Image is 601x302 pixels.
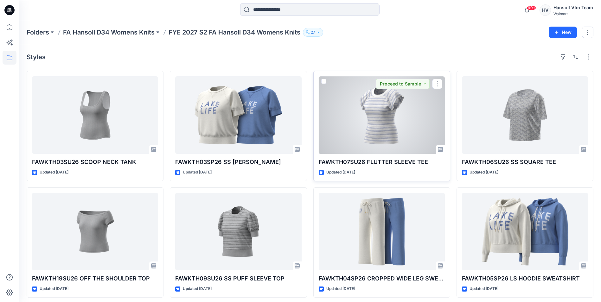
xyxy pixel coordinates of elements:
[319,274,445,283] p: FAWKTH04SP26 CROPPED WIDE LEG SWEATPANT
[540,4,551,16] div: HV
[32,158,158,167] p: FAWKTH03SU26 SCOOP NECK TANK
[549,27,577,38] button: New
[319,76,445,154] a: FAWKTH07SU26 FLUTTER SLEEVE TEE
[553,11,593,16] div: Walmart
[527,5,536,10] span: 99+
[32,274,158,283] p: FAWKTH19SU26 OFF THE SHOULDER TOP
[462,76,588,154] a: FAWKTH06SU26 SS SQUARE TEE
[470,286,498,292] p: Updated [DATE]
[175,76,301,154] a: FAWKTH03SP26 SS RAGLAN SWEATSHIRT
[183,286,212,292] p: Updated [DATE]
[183,169,212,176] p: Updated [DATE]
[175,193,301,270] a: FAWKTH09SU26 SS PUFF SLEEVE TOP
[470,169,498,176] p: Updated [DATE]
[462,158,588,167] p: FAWKTH06SU26 SS SQUARE TEE
[32,193,158,270] a: FAWKTH19SU26 OFF THE SHOULDER TOP
[553,4,593,11] div: Hansoll Vfm Team
[326,286,355,292] p: Updated [DATE]
[175,274,301,283] p: FAWKTH09SU26 SS PUFF SLEEVE TOP
[63,28,155,37] a: FA Hansoll D34 Womens Knits
[462,274,588,283] p: FAWKTH05SP26 LS HOODIE SWEATSHIRT
[27,53,46,61] h4: Styles
[326,169,355,176] p: Updated [DATE]
[311,29,315,36] p: 27
[462,193,588,270] a: FAWKTH05SP26 LS HOODIE SWEATSHIRT
[303,28,323,37] button: 27
[40,169,68,176] p: Updated [DATE]
[319,158,445,167] p: FAWKTH07SU26 FLUTTER SLEEVE TEE
[27,28,49,37] a: Folders
[169,28,300,37] p: FYE 2027 S2 FA Hansoll D34 Womens Knits
[175,158,301,167] p: FAWKTH03SP26 SS [PERSON_NAME]
[40,286,68,292] p: Updated [DATE]
[319,193,445,270] a: FAWKTH04SP26 CROPPED WIDE LEG SWEATPANT
[32,76,158,154] a: FAWKTH03SU26 SCOOP NECK TANK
